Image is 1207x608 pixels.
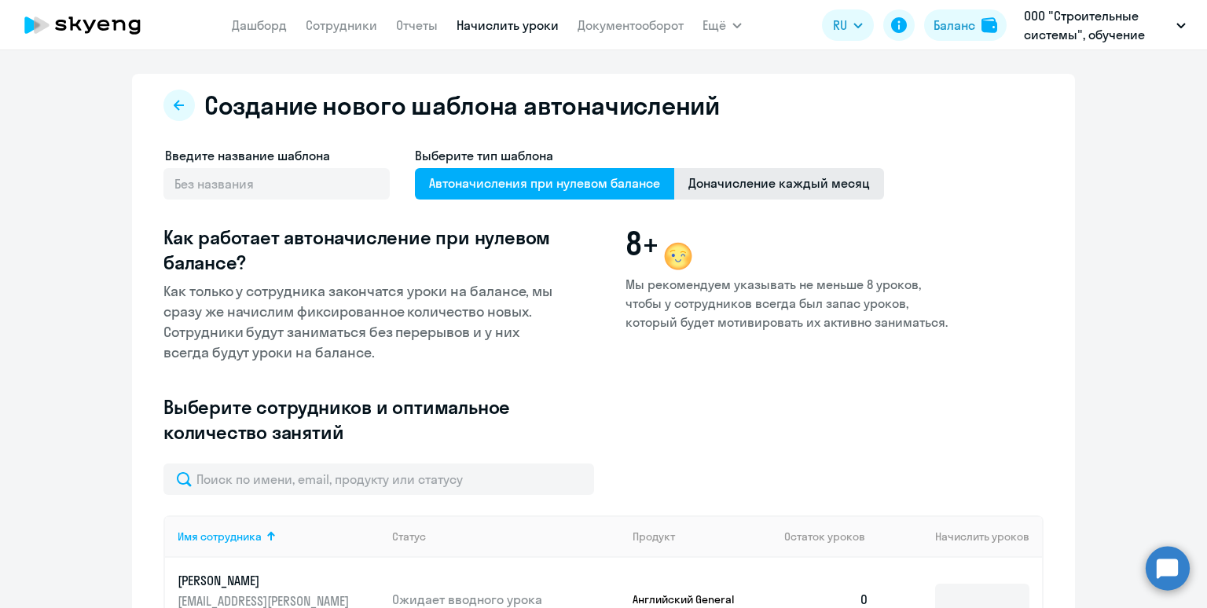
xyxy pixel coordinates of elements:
[924,9,1007,41] button: Балансbalance
[163,281,561,363] p: Как только у сотрудника закончатся уроки на балансе, мы сразу же начислим фиксированное количеств...
[178,529,380,544] div: Имя сотрудника
[392,529,620,544] div: Статус
[633,592,750,606] p: Английский General
[578,17,684,33] a: Документооборот
[833,16,847,35] span: RU
[165,148,330,163] span: Введите название шаблона
[392,591,620,608] p: Ожидает вводного урока
[822,9,874,41] button: RU
[306,17,377,33] a: Сотрудники
[163,463,594,495] input: Поиск по имени, email, продукту или статусу
[659,237,697,275] img: wink
[703,16,726,35] span: Ещё
[396,17,438,33] a: Отчеты
[163,168,390,200] input: Без названия
[633,529,675,544] div: Продукт
[1024,6,1170,44] p: ООО "Строительные системы", обучение
[415,168,674,200] span: Автоначисления при нулевом балансе
[392,529,426,544] div: Статус
[178,572,354,589] p: [PERSON_NAME]
[415,146,884,165] h4: Выберите тип шаблона
[703,9,742,41] button: Ещё
[163,225,561,275] h3: Как работает автоначисление при нулевом балансе?
[626,275,949,331] p: Мы рекомендуем указывать не меньше 8 уроков, чтобы у сотрудников всегда был запас уроков, который...
[934,16,975,35] div: Баланс
[163,394,561,445] h3: Выберите сотрудников и оптимальное количество занятий
[981,17,997,33] img: balance
[784,529,882,544] div: Остаток уроков
[633,529,772,544] div: Продукт
[204,90,720,121] h2: Создание нового шаблона автоначислений
[232,17,287,33] a: Дашборд
[784,529,865,544] span: Остаток уроков
[626,225,659,262] span: 8+
[178,529,262,544] div: Имя сотрудника
[1016,6,1194,44] button: ООО "Строительные системы", обучение
[674,168,884,200] span: Доначисление каждый месяц
[882,515,1042,558] th: Начислить уроков
[457,17,559,33] a: Начислить уроки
